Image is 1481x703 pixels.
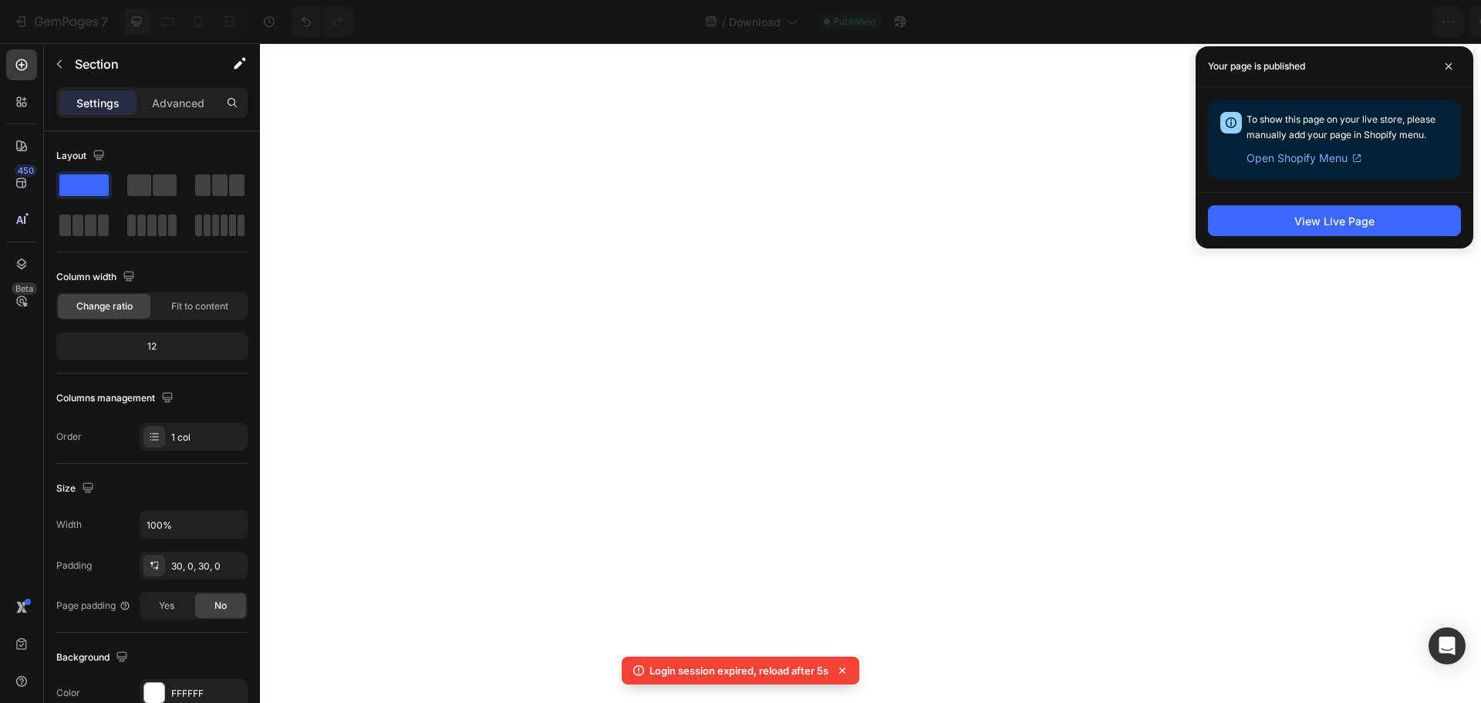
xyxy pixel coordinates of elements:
div: 30, 0, 30, 0 [171,559,244,573]
div: Open Intercom Messenger [1429,627,1466,664]
div: Background [56,647,131,668]
p: Login session expired, reload after 5s [649,663,828,678]
div: 12 [59,336,245,357]
p: Section [75,55,201,73]
p: 7 [101,12,108,31]
button: Save [1321,6,1372,37]
span: No [214,599,227,613]
div: 1 col [171,431,244,444]
div: Column width [56,267,138,288]
div: Layout [56,146,108,167]
span: Download [729,14,781,30]
p: Advanced [152,95,204,111]
iframe: Design area [260,43,1481,703]
span: / [722,14,726,30]
span: To show this page on your live store, please manually add your page in Shopify menu. [1247,113,1435,140]
div: Beta [12,282,37,295]
div: Color [56,686,80,700]
input: Auto [140,511,247,539]
div: Columns management [56,388,177,409]
p: Settings [76,95,120,111]
span: Open Shopify Menu [1247,149,1348,167]
span: Change ratio [76,299,133,313]
div: Padding [56,559,92,573]
p: Your page is published [1208,59,1305,74]
div: Width [56,518,82,532]
span: Yes [159,599,174,613]
button: View Live Page [1208,205,1461,236]
div: 450 [15,164,37,177]
div: View Live Page [1294,213,1375,229]
span: Published [833,15,875,29]
div: Page padding [56,599,131,613]
button: 7 [6,6,115,37]
div: Order [56,430,82,444]
span: Save [1334,15,1360,29]
div: Size [56,478,97,499]
div: FFFFFF [171,687,244,701]
div: Publish [1392,14,1430,30]
span: Fit to content [171,299,228,313]
button: Publish [1378,6,1443,37]
div: Undo/Redo [291,6,353,37]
